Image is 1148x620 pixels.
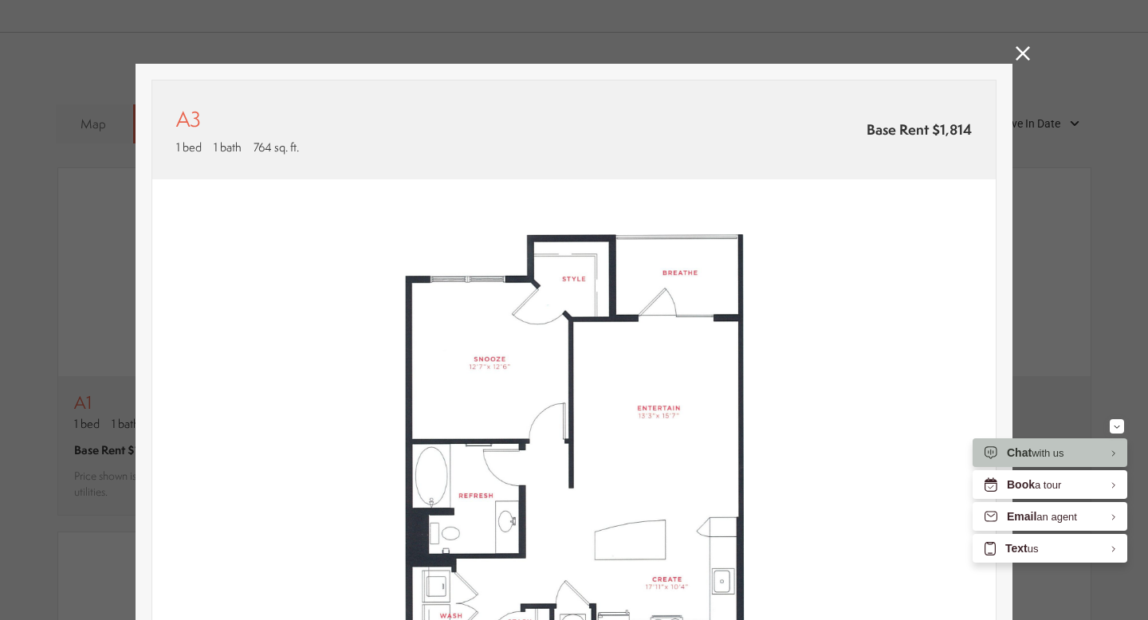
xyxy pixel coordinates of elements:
span: 1 bed [176,139,202,155]
span: 764 sq. ft. [254,139,299,155]
span: Base Rent $1,814 [867,120,972,139]
p: A3 [176,104,201,135]
span: 1 bath [214,139,242,155]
